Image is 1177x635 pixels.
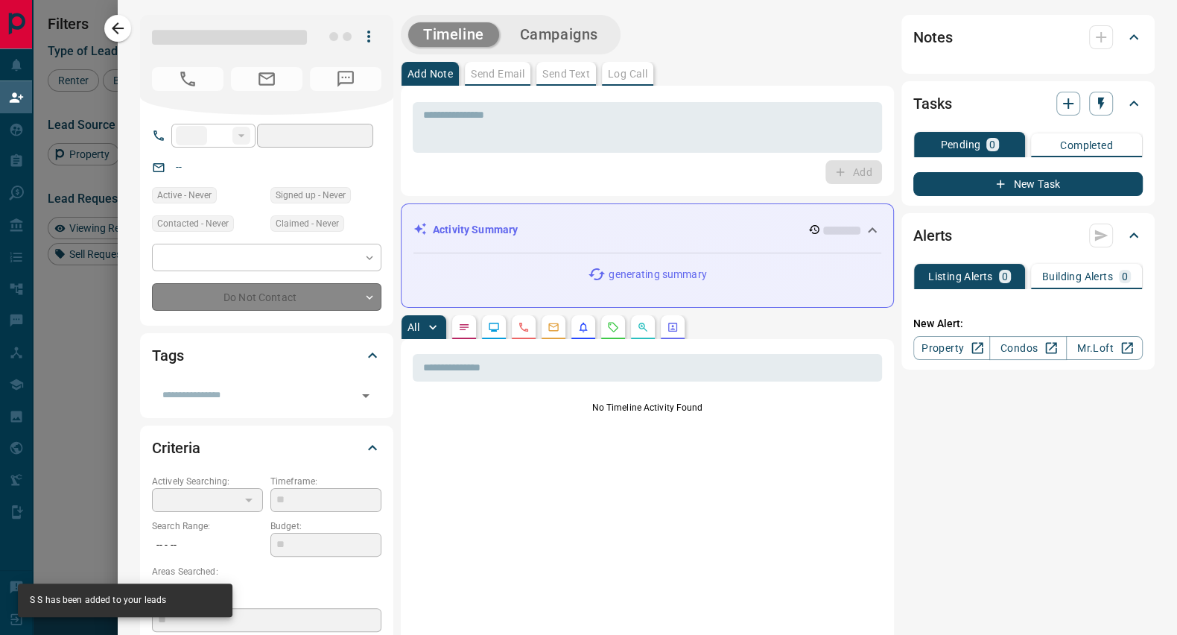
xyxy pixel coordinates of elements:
p: -- - -- [152,533,263,557]
p: Completed [1060,140,1113,151]
p: No Timeline Activity Found [413,401,882,414]
svg: Listing Alerts [577,321,589,333]
p: Building Alerts [1042,271,1113,282]
p: Timeframe: [270,475,381,488]
p: 0 [989,139,995,150]
p: Motivation: [152,595,381,608]
span: Signed up - Never [276,188,346,203]
p: Budget: [270,519,381,533]
a: Condos [989,336,1066,360]
svg: Agent Actions [667,321,679,333]
p: Add Note [407,69,453,79]
p: Areas Searched: [152,565,381,578]
button: Timeline [408,22,499,47]
span: No Number [152,67,223,91]
svg: Opportunities [637,321,649,333]
h2: Criteria [152,436,200,460]
span: Active - Never [157,188,212,203]
div: Do Not Contact [152,283,381,311]
svg: Calls [518,321,530,333]
p: New Alert: [913,316,1143,332]
p: Search Range: [152,519,263,533]
a: Mr.Loft [1066,336,1143,360]
span: Claimed - Never [276,216,339,231]
p: All [407,322,419,332]
p: 0 [1002,271,1008,282]
h2: Tasks [913,92,951,116]
p: Actively Searching: [152,475,263,488]
div: Criteria [152,430,381,466]
a: -- [176,161,182,173]
div: Tags [152,338,381,373]
span: No Email [231,67,302,91]
p: Pending [940,139,980,150]
h2: Alerts [913,224,952,247]
button: Open [355,385,376,406]
button: New Task [913,172,1143,196]
svg: Requests [607,321,619,333]
span: No Number [310,67,381,91]
div: S S has been added to your leads [30,588,166,613]
div: Notes [913,19,1143,55]
svg: Lead Browsing Activity [488,321,500,333]
p: Listing Alerts [928,271,993,282]
div: Activity Summary [413,216,881,244]
p: Activity Summary [433,222,518,238]
p: 0 [1122,271,1128,282]
a: Property [913,336,990,360]
svg: Emails [548,321,559,333]
h2: Notes [913,25,952,49]
span: Contacted - Never [157,216,229,231]
div: Alerts [913,218,1143,253]
h2: Tags [152,344,183,367]
p: generating summary [609,267,706,282]
button: Campaigns [505,22,613,47]
div: Tasks [913,86,1143,121]
svg: Notes [458,321,470,333]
